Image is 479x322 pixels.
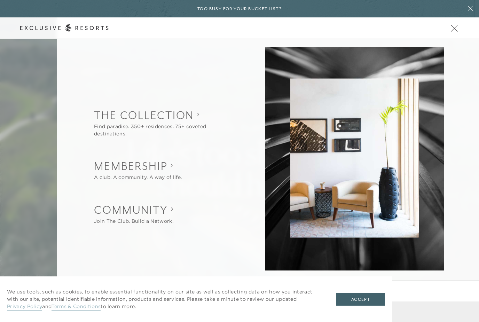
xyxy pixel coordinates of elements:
[7,303,42,311] a: Privacy Policy
[450,26,459,31] button: Open navigation
[94,158,182,174] h2: Membership
[52,303,101,311] a: Terms & Conditions
[94,202,173,225] button: Show Community sub-navigation
[94,123,236,138] div: Find paradise. 350+ residences. 75+ coveted destinations.
[94,218,173,225] div: Join The Club. Build a Network.
[336,293,385,306] button: Accept
[94,158,182,181] button: Show Membership sub-navigation
[7,288,322,310] p: We use tools, such as cookies, to enable essential functionality on our site as well as collectin...
[94,174,182,181] div: A club. A community. A way of life.
[94,202,173,218] h2: Community
[197,6,282,12] h6: Too busy for your bucket list?
[94,108,236,123] h2: The Collection
[94,108,236,138] button: Show The Collection sub-navigation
